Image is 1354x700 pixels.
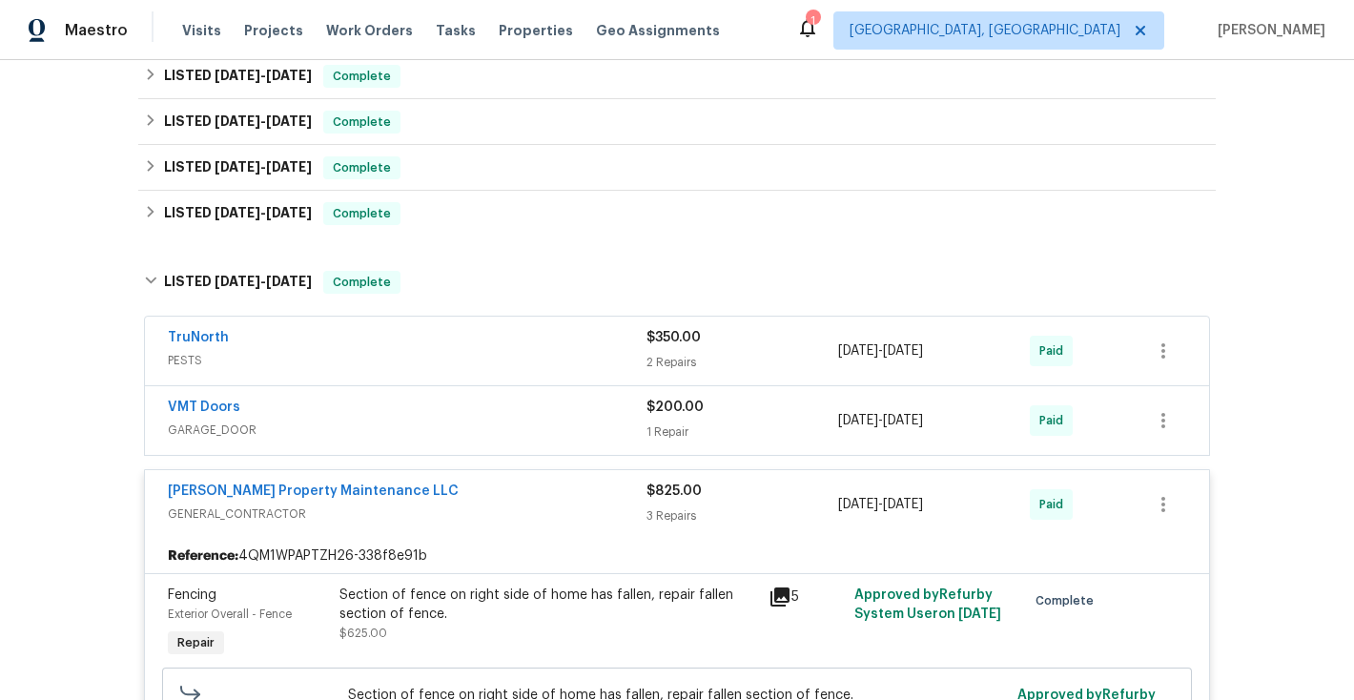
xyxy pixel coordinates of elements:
span: [DATE] [883,344,923,358]
span: Complete [325,273,399,292]
span: Paid [1039,341,1071,360]
span: Visits [182,21,221,40]
span: [DATE] [838,414,878,427]
span: [DATE] [266,160,312,174]
span: Complete [325,158,399,177]
span: Paid [1039,495,1071,514]
span: Approved by Refurby System User on [854,588,1001,621]
div: 3 Repairs [646,506,838,525]
span: Properties [499,21,573,40]
span: Geo Assignments [596,21,720,40]
span: [DATE] [215,206,260,219]
span: Maestro [65,21,128,40]
span: [DATE] [958,607,1001,621]
span: GENERAL_CONTRACTOR [168,504,646,524]
span: $625.00 [339,628,387,639]
span: [DATE] [838,344,878,358]
div: LISTED [DATE]-[DATE]Complete [138,99,1216,145]
span: Exterior Overall - Fence [168,608,292,620]
div: 1 Repair [646,422,838,442]
div: LISTED [DATE]-[DATE]Complete [138,53,1216,99]
span: [DATE] [266,114,312,128]
span: Paid [1039,411,1071,430]
span: Complete [1036,591,1101,610]
div: LISTED [DATE]-[DATE]Complete [138,191,1216,237]
span: [DATE] [215,69,260,82]
span: - [215,275,312,288]
h6: LISTED [164,202,312,225]
span: Projects [244,21,303,40]
span: Work Orders [326,21,413,40]
span: [DATE] [215,114,260,128]
span: [DATE] [215,275,260,288]
span: GARAGE_DOOR [168,421,646,440]
div: 1 [806,11,819,31]
b: Reference: [168,546,238,566]
span: - [838,495,923,514]
span: - [838,341,923,360]
span: [DATE] [266,275,312,288]
span: $200.00 [646,401,704,414]
a: [PERSON_NAME] Property Maintenance LLC [168,484,459,498]
span: [GEOGRAPHIC_DATA], [GEOGRAPHIC_DATA] [850,21,1120,40]
span: - [838,411,923,430]
span: - [215,160,312,174]
span: [DATE] [883,498,923,511]
div: 2 Repairs [646,353,838,372]
span: Repair [170,633,222,652]
span: [DATE] [266,206,312,219]
span: Complete [325,67,399,86]
span: [DATE] [215,160,260,174]
div: LISTED [DATE]-[DATE]Complete [138,145,1216,191]
span: Fencing [168,588,216,602]
span: [DATE] [883,414,923,427]
div: LISTED [DATE]-[DATE]Complete [138,252,1216,313]
span: Complete [325,113,399,132]
span: Tasks [436,24,476,37]
span: $825.00 [646,484,702,498]
span: - [215,114,312,128]
div: 5 [769,586,843,608]
h6: LISTED [164,111,312,134]
div: 4QM1WPAPTZH26-338f8e91b [145,539,1209,573]
span: $350.00 [646,331,701,344]
a: TruNorth [168,331,229,344]
h6: LISTED [164,65,312,88]
h6: LISTED [164,156,312,179]
span: [DATE] [266,69,312,82]
span: Complete [325,204,399,223]
span: [DATE] [838,498,878,511]
div: Section of fence on right side of home has fallen, repair fallen section of fence. [339,586,757,624]
h6: LISTED [164,271,312,294]
span: - [215,69,312,82]
span: [PERSON_NAME] [1210,21,1325,40]
a: VMT Doors [168,401,240,414]
span: - [215,206,312,219]
span: PESTS [168,351,646,370]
